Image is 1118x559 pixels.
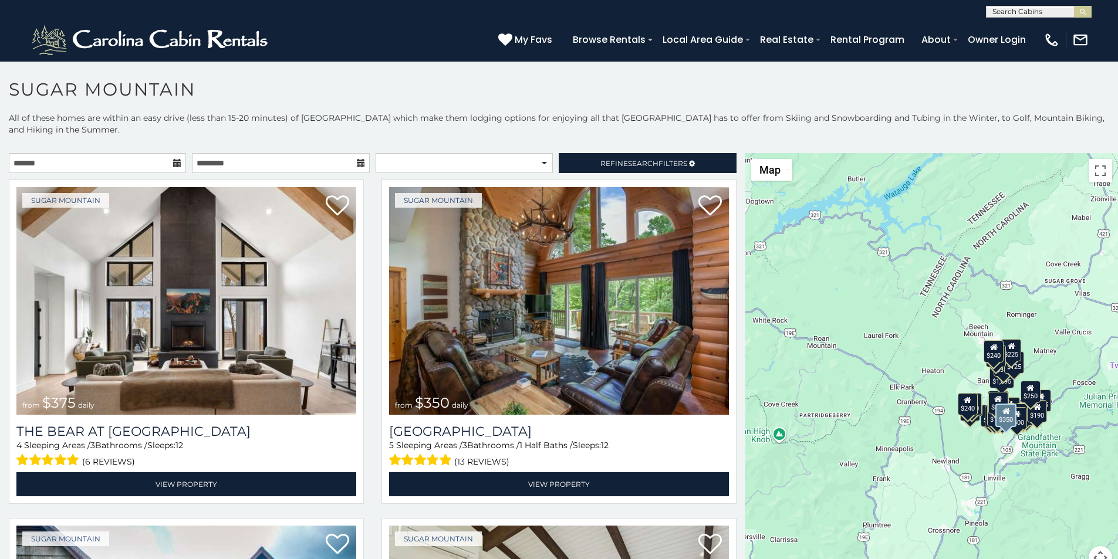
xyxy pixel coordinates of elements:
div: $240 [958,393,978,415]
div: $195 [1013,404,1033,426]
a: The Bear At Sugar Mountain from $375 daily [16,187,356,415]
span: Search [628,159,658,168]
a: [GEOGRAPHIC_DATA] [389,424,729,439]
div: $175 [987,404,1007,426]
span: daily [452,401,468,409]
span: $375 [42,394,76,411]
span: (6 reviews) [82,454,135,469]
div: $225 [1002,339,1022,361]
span: 3 [90,440,95,450]
a: Sugar Mountain [395,531,482,546]
div: $155 [985,405,1005,428]
div: $500 [1007,407,1027,429]
img: phone-regular-white.png [1043,32,1060,48]
a: Rental Program [825,29,910,50]
div: $155 [1031,389,1051,412]
span: Map [759,164,781,176]
a: Local Area Guide [657,29,749,50]
div: $250 [1021,381,1041,403]
span: 3 [462,440,467,450]
div: $190 [1028,400,1048,422]
span: Refine Filters [600,159,687,168]
h3: The Bear At Sugar Mountain [16,424,356,439]
a: Real Estate [754,29,819,50]
button: Toggle fullscreen view [1089,159,1112,182]
a: Sugar Mountain [22,193,109,208]
a: View Property [389,472,729,496]
a: Sugar Mountain [22,531,109,546]
a: About [916,29,957,50]
h3: Grouse Moor Lodge [389,424,729,439]
a: Add to favorites [326,533,349,557]
img: Grouse Moor Lodge [389,187,729,415]
img: mail-regular-white.png [1072,32,1089,48]
span: My Favs [515,32,552,47]
div: $1,095 [989,366,1014,388]
span: 5 [389,440,394,450]
a: RefineSearchFilters [559,153,736,173]
span: 4 [16,440,22,450]
span: 12 [601,440,609,450]
div: $125 [1004,351,1024,374]
a: Add to favorites [698,533,722,557]
span: 12 [175,440,183,450]
a: The Bear At [GEOGRAPHIC_DATA] [16,424,356,439]
a: Add to favorites [326,194,349,219]
img: The Bear At Sugar Mountain [16,187,356,415]
a: My Favs [498,32,555,48]
div: $200 [1000,397,1020,419]
div: $300 [988,392,1008,414]
div: $240 [984,340,1004,362]
span: 1 Half Baths / [519,440,573,450]
a: Browse Rentals [567,29,651,50]
a: Add to favorites [698,194,722,219]
a: View Property [16,472,356,496]
span: from [395,401,413,409]
span: $350 [415,394,450,411]
div: $190 [988,391,1008,413]
a: Owner Login [962,29,1032,50]
span: from [22,401,40,409]
a: Sugar Mountain [395,193,482,208]
div: Sleeping Areas / Bathrooms / Sleeps: [389,439,729,469]
img: White-1-2.png [29,22,273,57]
span: (13 reviews) [454,454,509,469]
div: $350 [996,404,1017,427]
span: daily [78,401,94,409]
a: Grouse Moor Lodge from $350 daily [389,187,729,415]
div: Sleeping Areas / Bathrooms / Sleeps: [16,439,356,469]
button: Change map style [751,159,792,181]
